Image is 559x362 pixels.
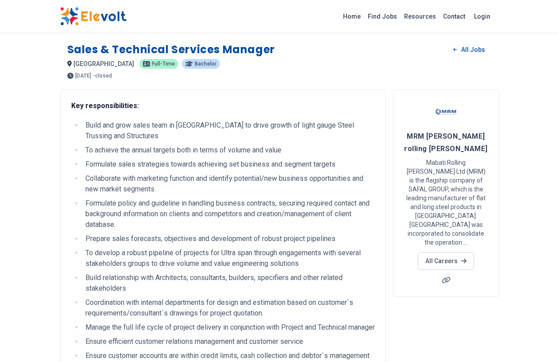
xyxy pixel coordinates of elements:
a: All Careers [418,252,474,270]
a: Home [339,9,364,23]
span: [GEOGRAPHIC_DATA] [73,60,134,67]
span: bachelor [195,61,216,66]
a: Resources [401,9,439,23]
li: Coordination with internal departments for design and estimation based on customer`s requirements... [83,297,375,319]
a: Find Jobs [364,9,401,23]
a: Login [469,8,496,25]
li: Formulate sales strategies towards achieving set business and segment targets [83,159,375,170]
li: To develop a robust pipeline of projects for Ultra span through engagements with several stakehol... [83,248,375,269]
li: Build relationship with Architects, consultants, builders, specifiers and other related stakeholders [83,272,375,294]
h1: Sales & Technical Services Manager [67,43,275,57]
span: full-time [152,61,175,66]
li: Collaborate with marketing function and identify potential/new business opportunities and new mar... [83,173,375,195]
strong: Key responsibilities: [71,101,139,110]
li: Formulate policy and guideline in handling business contracts, securing required contact and back... [83,198,375,230]
span: MRM [PERSON_NAME] rolling [PERSON_NAME] [404,132,487,153]
a: All Jobs [446,43,492,56]
li: To achieve the annual targets both in terms of volume and value [83,145,375,156]
img: MRM Mabati rolling Mills [435,101,457,123]
li: Manage the full life cycle of project delivery in conjunction with Project and Technical manager [83,322,375,333]
li: Ensure customer accounts are within credit limits, cash collection and debtor`s management [83,350,375,361]
li: Prepare sales forecasts, objectives and development of robust project pipelines [83,234,375,244]
li: Build and grow sales team in [GEOGRAPHIC_DATA] to drive growth of light gauge Steel Trussing and ... [83,120,375,141]
a: Contact [439,9,469,23]
p: - closed [93,73,112,78]
span: [DATE] [75,73,91,78]
li: Ensure efficient customer relations management and customer service [83,336,375,347]
p: Mabati Rolling [PERSON_NAME] Ltd (MRM) is the flagship company of SAFAL GROUP, which is the leadi... [404,158,488,247]
img: Elevolt [60,7,127,26]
